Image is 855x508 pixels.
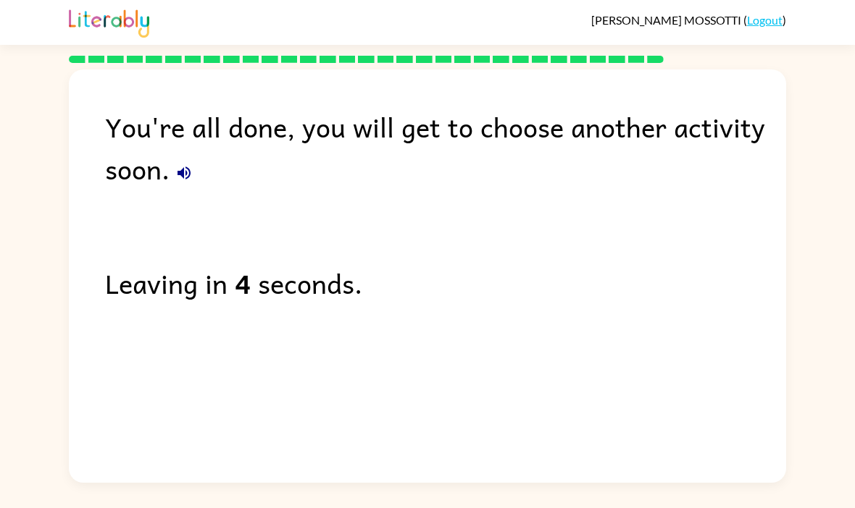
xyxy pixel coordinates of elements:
span: [PERSON_NAME] MOSSOTTI [591,13,743,27]
img: Literably [69,6,149,38]
div: Leaving in seconds. [105,262,786,304]
div: ( ) [591,13,786,27]
div: You're all done, you will get to choose another activity soon. [105,106,786,190]
b: 4 [235,262,251,304]
a: Logout [747,13,783,27]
